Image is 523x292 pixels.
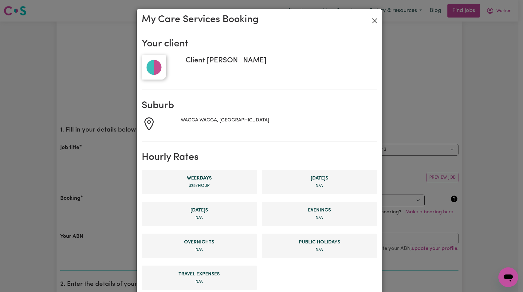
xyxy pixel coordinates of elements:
h2: Your client [142,38,377,50]
span: Travel Expense rate [147,270,252,278]
span: Saturday rate [267,175,372,182]
iframe: Button to launch messaging window [498,267,518,287]
span: Sunday rate [147,207,252,214]
span: Weekday rate [147,175,252,182]
h2: My Care Services Booking [142,14,259,26]
span: Public Holiday rate [267,239,372,246]
span: Overnight rate [147,239,252,246]
span: not specified [195,248,203,252]
span: $ 25 /hour [189,184,210,188]
span: not specified [195,216,203,220]
img: default_profile_pic.99ad5853.jpg [142,55,166,80]
button: Close [370,16,379,26]
h2: Suburb [142,100,377,112]
span: not specified [195,280,203,284]
span: not specified [316,248,323,252]
span: WAGGA WAGGA, [GEOGRAPHIC_DATA] [181,118,269,123]
span: Evening rate [267,207,372,214]
span: Client [PERSON_NAME] [181,55,266,66]
span: not specified [316,216,323,220]
h2: Hourly Rates [142,152,377,163]
span: not specified [316,184,323,188]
